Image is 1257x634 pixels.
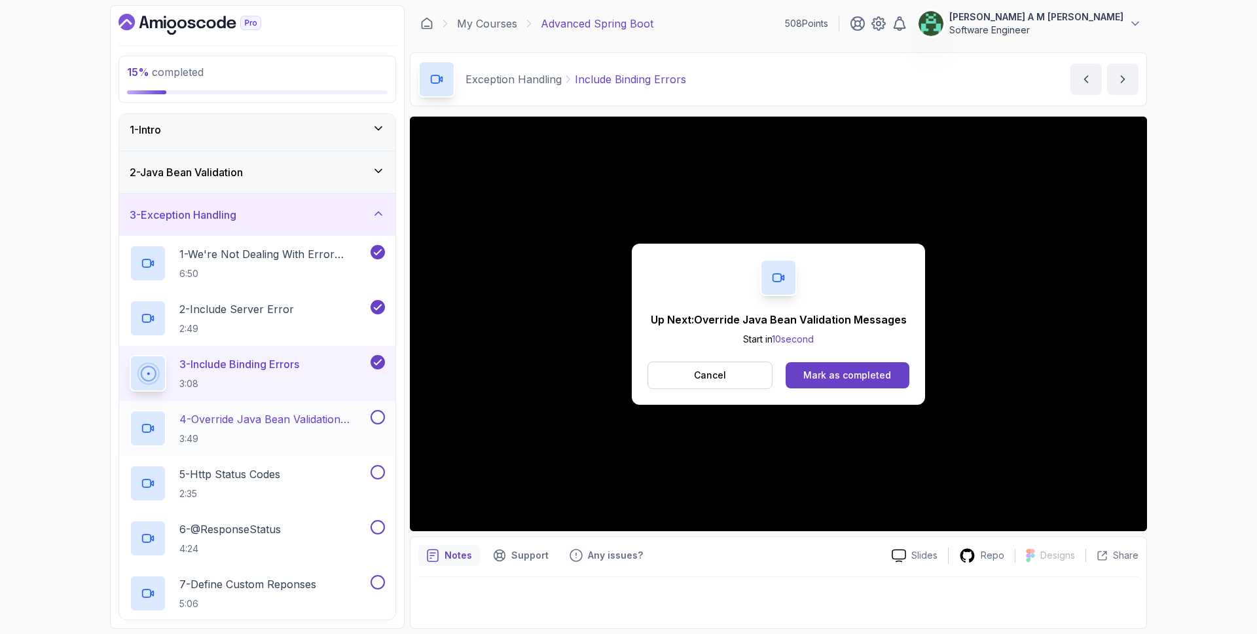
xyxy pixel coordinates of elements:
p: Cancel [694,369,726,382]
a: Dashboard [118,14,291,35]
button: previous content [1070,64,1102,95]
p: Any issues? [588,549,643,562]
p: Notes [445,549,472,562]
button: user profile image[PERSON_NAME] A M [PERSON_NAME]Software Engineer [918,10,1142,37]
p: 5 - Http Status Codes [179,466,280,482]
button: Mark as completed [786,362,909,388]
button: Cancel [647,362,773,389]
p: 4:24 [179,542,281,555]
span: 15 % [127,65,149,79]
button: 7-Define Custom Reponses5:06 [130,575,385,612]
p: 7 - Define Custom Reponses [179,576,316,592]
p: 508 Points [785,17,828,30]
p: 6 - @ResponseStatus [179,521,281,537]
p: 2:35 [179,487,280,500]
p: 5:06 [179,597,316,610]
p: Repo [981,549,1004,562]
p: Advanced Spring Boot [541,16,653,31]
button: 4-Override Java Bean Validation Messages3:49 [130,410,385,447]
p: [PERSON_NAME] A M [PERSON_NAME] [949,10,1123,24]
p: Slides [911,549,938,562]
h3: 2 - Java Bean Validation [130,164,243,180]
p: 3:49 [179,432,368,445]
button: Support button [485,545,556,566]
button: 5-Http Status Codes2:35 [130,465,385,502]
img: user profile image [919,11,943,36]
button: 2-Java Bean Validation [119,151,395,193]
button: next content [1107,64,1139,95]
p: 3:08 [179,377,299,390]
button: 3-Exception Handling [119,194,395,236]
button: 1-We're Not Dealing With Error Properply6:50 [130,245,385,282]
p: 4 - Override Java Bean Validation Messages [179,411,368,427]
a: Slides [881,549,948,563]
a: My Courses [457,16,517,31]
button: 1-Intro [119,109,395,151]
iframe: 4 - Include Binding Errors [410,117,1147,531]
div: Mark as completed [803,369,891,382]
p: 3 - Include Binding Errors [179,356,299,372]
span: completed [127,65,204,79]
h3: 3 - Exception Handling [130,207,236,223]
button: Share [1085,549,1139,562]
h3: 1 - Intro [130,122,161,138]
p: Support [511,549,549,562]
p: Designs [1040,549,1075,562]
span: 10 second [772,333,814,345]
a: Repo [949,548,1015,564]
p: Exception Handling [465,71,562,87]
p: Include Binding Errors [575,71,686,87]
a: Dashboard [420,17,433,30]
p: Share [1113,549,1139,562]
p: 1 - We're Not Dealing With Error Properply [179,246,368,262]
button: notes button [418,545,480,566]
button: 3-Include Binding Errors3:08 [130,355,385,392]
p: 6:50 [179,267,368,280]
p: Software Engineer [949,24,1123,37]
p: Up Next: Override Java Bean Validation Messages [651,312,907,327]
p: Start in [651,333,907,346]
p: 2 - Include Server Error [179,301,294,317]
button: 6-@ResponseStatus4:24 [130,520,385,557]
p: 2:49 [179,322,294,335]
button: Feedback button [562,545,651,566]
button: 2-Include Server Error2:49 [130,300,385,337]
